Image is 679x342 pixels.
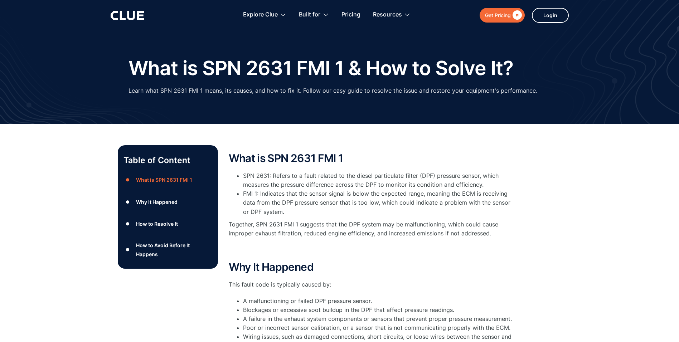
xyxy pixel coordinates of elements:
[123,219,212,229] a: ●How to Resolve It
[299,4,329,26] div: Built for
[229,220,515,238] p: Together, SPN 2631 FMI 1 suggests that the DPF system may be malfunctioning, which could cause im...
[229,152,515,164] h2: What is SPN 2631 FMI 1
[485,11,511,20] div: Get Pricing
[136,219,178,228] div: How to Resolve It
[123,175,212,185] a: ●What is SPN 2631 FMI 1
[299,4,320,26] div: Built for
[243,314,515,323] li: A failure in the exhaust system components or sensors that prevent proper pressure measurement.
[136,241,212,259] div: How to Avoid Before It Happens
[243,297,515,306] li: A malfunctioning or failed DPF pressure sensor.
[229,261,515,273] h2: Why It Happened
[136,197,178,206] div: Why It Happened
[511,11,522,20] div: 
[243,4,286,26] div: Explore Clue
[341,4,360,26] a: Pricing
[532,8,569,23] a: Login
[243,171,515,189] li: SPN 2631: Refers to a fault related to the diesel particulate filter (DPF) pressure sensor, which...
[123,175,132,185] div: ●
[123,155,212,166] p: Table of Content
[373,4,402,26] div: Resources
[243,323,515,332] li: Poor or incorrect sensor calibration, or a sensor that is not communicating properly with the ECM.
[229,245,515,254] p: ‍
[123,196,212,207] a: ●Why It Happened
[123,219,132,229] div: ●
[128,57,514,79] h1: What is SPN 2631 FMI 1 & How to Solve It?
[123,196,132,207] div: ●
[123,244,132,255] div: ●
[136,175,192,184] div: What is SPN 2631 FMI 1
[373,4,411,26] div: Resources
[243,4,278,26] div: Explore Clue
[229,280,515,289] p: This fault code is typically caused by:
[243,189,515,216] li: FMI 1: Indicates that the sensor signal is below the expected range, meaning the ECM is receiving...
[480,8,525,23] a: Get Pricing
[128,86,537,95] p: Learn what SPN 2631 FMI 1 means, its causes, and how to fix it. Follow our easy guide to resolve ...
[243,306,515,314] li: Blockages or excessive soot buildup in the DPF that affect pressure readings.
[123,241,212,259] a: ●How to Avoid Before It Happens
